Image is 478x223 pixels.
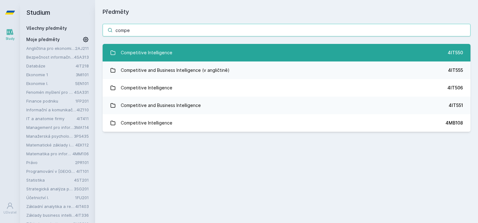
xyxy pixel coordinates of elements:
div: 4IT551 [449,102,463,109]
a: 4SA331 [74,90,89,95]
a: Fenomén myšlení pro manažery [26,89,74,95]
div: Competitive and Business Intelligence [121,99,201,112]
a: 4IZ110 [77,107,89,112]
a: Competitive Intelligence 4IT506 [103,79,470,97]
div: Competitive Intelligence [121,117,172,129]
a: 4SA313 [74,55,89,60]
a: Study [1,25,19,44]
a: Competitive Intelligence 4MB108 [103,114,470,132]
a: Základy business intelligence [26,212,75,218]
a: 2AJ211 [75,46,89,51]
a: Programování v [GEOGRAPHIC_DATA] [26,168,76,174]
a: Informační a komunikační technologie [26,107,77,113]
a: 2PR101 [75,160,89,165]
a: Competitive and Business Intelligence (v angličtině) 4IT555 [103,61,470,79]
div: 4MB108 [445,120,463,126]
span: Moje předměty [26,36,60,43]
a: Matematika pro informatiky [26,151,73,157]
div: 4IT555 [448,67,463,73]
a: Management pro informatiky a statistiky [26,124,74,130]
a: Matematické základy informatiky [26,142,75,148]
a: Angličtina pro ekonomická studia 1 (B2/C1) [26,45,75,51]
a: Právo [26,159,75,166]
a: Competitive and Business Intelligence 4IT551 [103,97,470,114]
a: Strategická analýza pro informatiky a statistiky [26,186,74,192]
a: 4IT218 [76,63,89,68]
a: Databáze [26,63,76,69]
div: Competitive and Business Intelligence (v angličtině) [121,64,230,77]
div: Study [6,36,15,41]
a: Manažerská psychologie [26,133,74,139]
a: 3MA114 [74,125,89,130]
a: Účetnictví I. [26,194,75,201]
a: IT a anatomie firmy [26,115,77,122]
a: 4ST201 [74,178,89,183]
a: Ekonomie I. [26,80,75,87]
div: Competitive Intelligence [121,82,172,94]
a: Základní analytika a reporting [26,203,75,210]
a: Ekonomie 1 [26,72,76,78]
h1: Předměty [103,8,470,16]
div: 4IT506 [447,85,463,91]
a: Competitive Intelligence 4IT550 [103,44,470,61]
a: Statistika [26,177,74,183]
a: Všechny předměty [26,25,67,31]
a: Bezpečnost informačních systémů [26,54,74,60]
a: Finance podniku [26,98,75,104]
a: 4IT101 [76,169,89,174]
a: 5EN101 [75,81,89,86]
a: 4EK112 [75,142,89,147]
input: Název nebo ident předmětu… [103,24,470,36]
div: 4IT550 [448,50,463,56]
a: 3SG201 [74,186,89,191]
a: 4IT336 [75,213,89,218]
a: 3PS435 [74,134,89,139]
a: 4IT411 [77,116,89,121]
a: 3MI101 [76,72,89,77]
div: Competitive Intelligence [121,46,172,59]
a: Uživatel [1,199,19,218]
a: 4MM106 [73,151,89,156]
a: 1FP201 [75,98,89,104]
a: 1FU201 [75,195,89,200]
a: 4IT403 [75,204,89,209]
div: Uživatel [3,210,17,215]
